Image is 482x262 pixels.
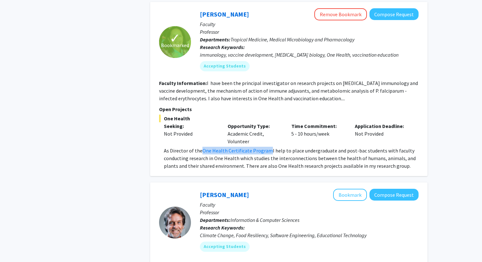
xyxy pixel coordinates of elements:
mat-chip: Accepting Students [200,242,250,252]
div: Not Provided [164,130,218,138]
span: ✓ [170,35,180,41]
p: Application Deadline: [355,122,409,130]
b: Faculty Information: [159,80,207,86]
button: Remove Bookmark [314,8,367,20]
a: One Health Certificate Program [202,147,273,154]
fg-read-more: I have been the principal investigator on research projects on [MEDICAL_DATA] immunology and vacc... [159,80,418,102]
span: Bookmarked [161,41,189,49]
a: [PERSON_NAME] [200,191,249,199]
p: Open Projects [159,105,419,113]
div: Climate Change, Food Resiliency, Software Engineering, Educational Technology [200,231,419,239]
b: Departments: [200,36,230,43]
p: Faculty [200,201,419,209]
span: Tropical Medicine, Medical Microbiology and Pharmacology [230,36,354,43]
p: Seeking: [164,122,218,130]
p: Opportunity Type: [228,122,282,130]
button: Compose Request to Philip Johnson [369,189,419,201]
span: One Health [159,115,419,122]
p: Time Commitment: [291,122,346,130]
mat-chip: Accepting Students [200,61,250,71]
p: As Director of the I help to place undergraduate and post-bac students with faculty conducting re... [164,147,419,170]
b: Research Keywords: [200,224,245,231]
div: Academic Credit, Volunteer [223,122,287,145]
button: Add Philip Johnson to Bookmarks [333,189,367,201]
div: 5 - 10 hours/week [287,122,350,145]
button: Compose Request to Sandra Chang [369,8,419,20]
b: Research Keywords: [200,44,245,50]
b: Departments: [200,217,230,223]
div: Not Provided [350,122,414,145]
span: Information & Computer Sciences [230,217,299,223]
p: Professor [200,28,419,36]
a: [PERSON_NAME] [200,10,249,18]
div: immunology, vaccine development, [MEDICAL_DATA] biology, One Health, vaccination education [200,51,419,59]
p: Professor [200,209,419,216]
iframe: Chat [5,233,27,257]
p: Faculty [200,20,419,28]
